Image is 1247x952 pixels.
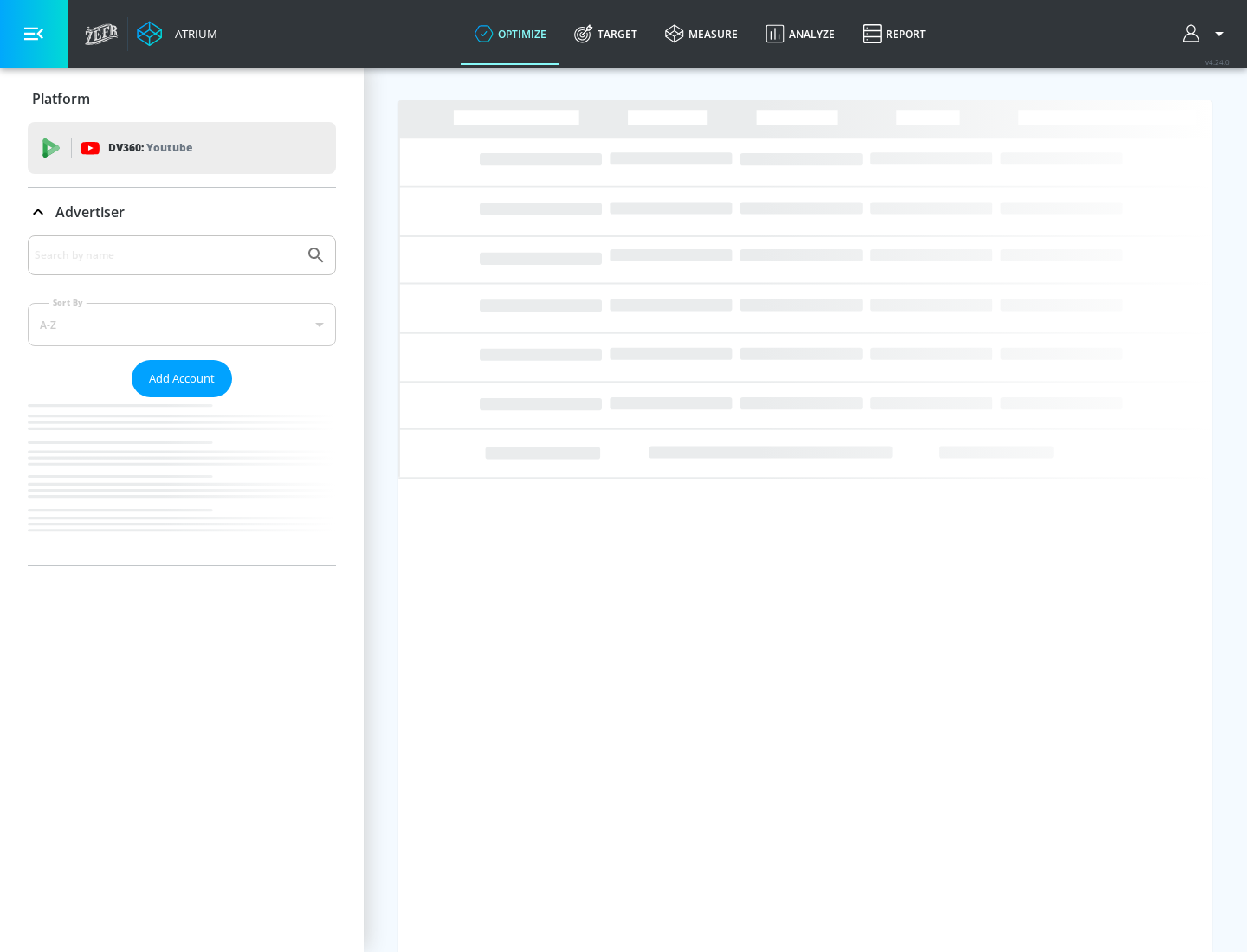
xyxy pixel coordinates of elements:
[28,235,336,565] div: Advertiser
[132,360,232,397] button: Add Account
[28,397,336,565] nav: list of Advertiser
[28,303,336,346] div: A-Z
[651,3,752,65] a: measure
[149,369,215,389] span: Add Account
[461,3,560,65] a: optimize
[28,74,336,123] div: Platform
[849,3,940,65] a: Report
[137,21,217,47] a: Atrium
[49,297,87,308] label: Sort By
[146,138,192,157] p: Youtube
[1205,57,1230,67] span: v 4.24.0
[55,203,125,222] p: Advertiser
[560,3,651,65] a: Target
[168,26,217,42] div: Atrium
[28,188,336,236] div: Advertiser
[32,89,90,108] p: Platform
[108,138,192,158] p: DV360:
[28,122,336,174] div: DV360: Youtube
[752,3,849,65] a: Analyze
[35,244,297,267] input: Search by name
